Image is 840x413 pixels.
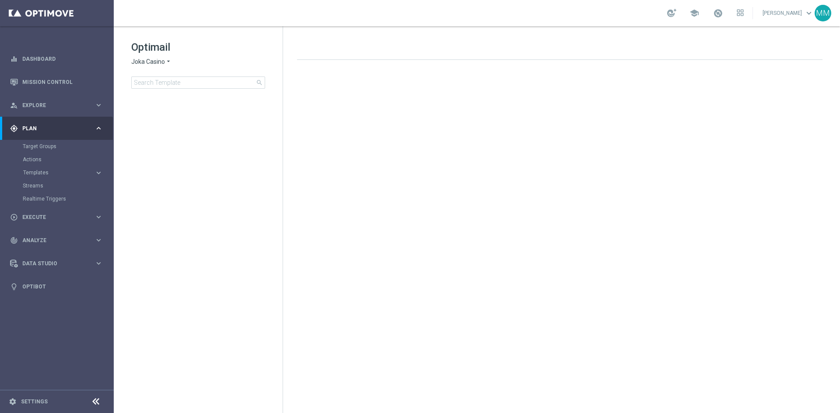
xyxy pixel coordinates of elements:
[23,170,94,175] div: Templates
[23,170,86,175] span: Templates
[10,79,103,86] button: Mission Control
[10,275,103,298] div: Optibot
[22,261,94,266] span: Data Studio
[10,125,103,132] button: gps_fixed Plan keyboard_arrow_right
[10,260,103,267] button: Data Studio keyboard_arrow_right
[10,70,103,94] div: Mission Control
[10,56,103,62] button: equalizer Dashboard
[10,260,94,267] div: Data Studio
[23,182,91,189] a: Streams
[22,126,94,131] span: Plan
[689,8,699,18] span: school
[22,238,94,243] span: Analyze
[131,40,265,54] h1: Optimail
[10,55,18,63] i: equalizer
[10,283,103,290] button: lightbulb Optibot
[10,213,94,221] div: Execute
[23,169,103,176] button: Templates keyboard_arrow_right
[22,70,103,94] a: Mission Control
[23,192,113,205] div: Realtime Triggers
[22,103,94,108] span: Explore
[21,399,48,404] a: Settings
[23,195,91,202] a: Realtime Triggers
[94,236,103,244] i: keyboard_arrow_right
[23,166,113,179] div: Templates
[815,5,831,21] div: MM
[10,236,18,244] i: track_changes
[94,169,103,177] i: keyboard_arrow_right
[165,58,172,66] i: arrow_drop_down
[9,398,17,406] i: settings
[10,47,103,70] div: Dashboard
[256,79,263,86] span: search
[10,283,18,291] i: lightbulb
[23,179,113,192] div: Streams
[10,101,18,109] i: person_search
[131,76,265,89] input: Search Template
[22,215,94,220] span: Execute
[131,58,172,66] button: Joka Casino arrow_drop_down
[23,140,113,153] div: Target Groups
[94,101,103,109] i: keyboard_arrow_right
[94,213,103,221] i: keyboard_arrow_right
[23,153,113,166] div: Actions
[23,156,91,163] a: Actions
[10,125,94,132] div: Plan
[10,125,18,132] i: gps_fixed
[22,275,103,298] a: Optibot
[94,124,103,132] i: keyboard_arrow_right
[10,213,18,221] i: play_circle_outline
[10,237,103,244] button: track_changes Analyze keyboard_arrow_right
[94,259,103,267] i: keyboard_arrow_right
[23,143,91,150] a: Target Groups
[10,102,103,109] button: person_search Explore keyboard_arrow_right
[10,214,103,221] button: play_circle_outline Execute keyboard_arrow_right
[10,236,94,244] div: Analyze
[762,7,815,20] a: [PERSON_NAME]keyboard_arrow_down
[131,58,165,66] span: Joka Casino
[22,47,103,70] a: Dashboard
[10,101,94,109] div: Explore
[804,8,814,18] span: keyboard_arrow_down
